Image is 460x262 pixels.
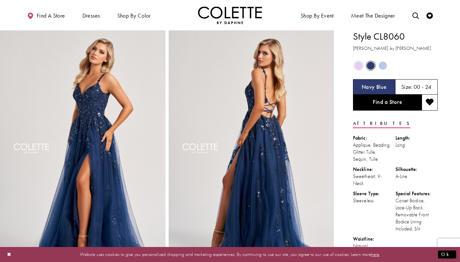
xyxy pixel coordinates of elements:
div: A-Line [395,173,438,180]
a: here [371,251,379,258]
div: Navy Blue [365,60,376,71]
div: Long [395,142,438,149]
a: Attributes [353,119,410,128]
div: Sweetheart, V-Neck [353,173,395,187]
h1: Style CL8060 [353,30,438,43]
div: Silhouette: [395,166,438,173]
button: Submit Dialog [438,250,456,258]
div: Corset Bodice, Lace-Up Back, Removable Front Bodice Lining Included, Slit [395,197,438,232]
div: Special Features: [395,190,438,197]
button: Close Dialog [4,249,15,260]
div: Sleeveless [353,197,395,204]
div: Natural [353,243,395,250]
div: Fabric: [353,135,395,142]
h5: 00 - 24 [414,84,432,90]
div: Sleeve Type: [353,190,395,197]
a: Find a Store [353,95,422,111]
div: Applique, Beading, Glitter Tulle, Sequin, Tulle [353,142,395,163]
div: Bluebell [377,60,388,71]
div: Product color controls state depends on size chosen [353,59,438,72]
span: Size: [401,83,413,90]
h3: [PERSON_NAME] by [PERSON_NAME] [353,45,438,52]
div: Length: [395,135,438,142]
h5: Chosen color [362,84,387,90]
div: Waistline: [353,235,395,243]
div: Lilac [353,60,364,71]
div: Neckline: [353,166,395,173]
button: Add to wishlist [422,95,438,111]
p: Website uses cookies to give you personalized shopping and marketing experiences. By continuing t... [46,250,414,259]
